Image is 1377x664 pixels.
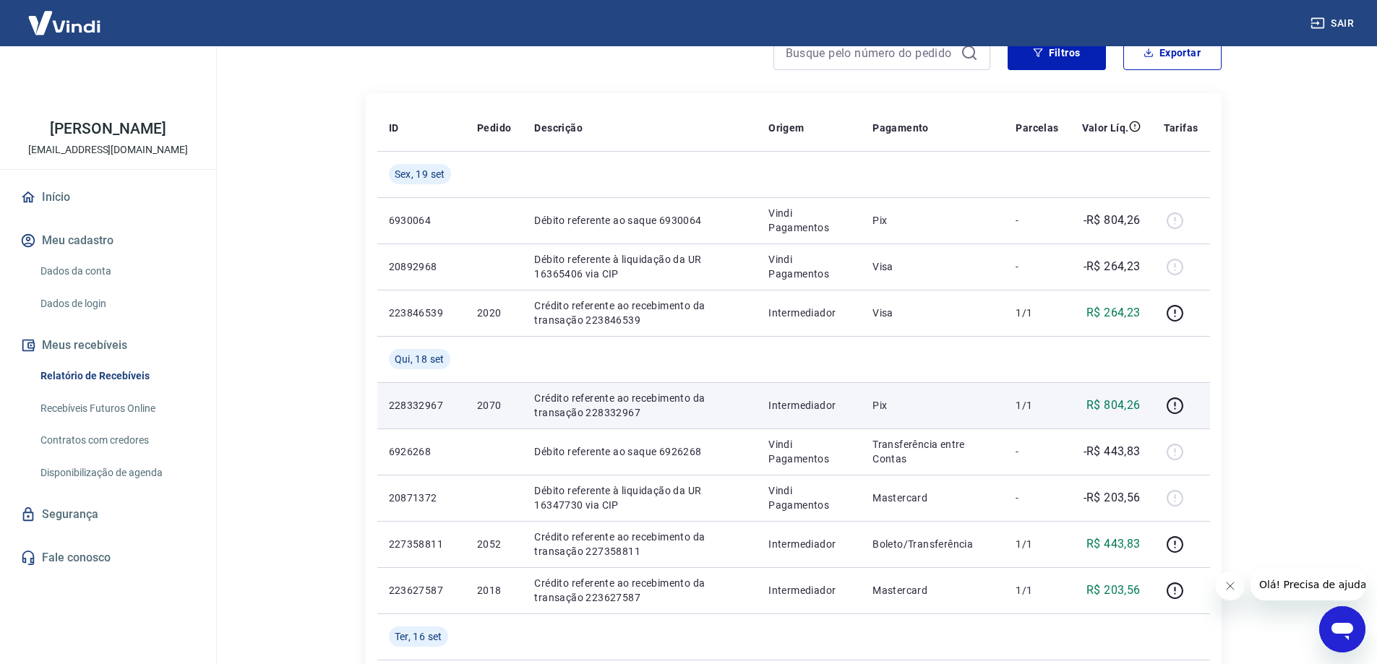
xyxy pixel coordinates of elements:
[17,181,199,213] a: Início
[1016,121,1058,135] p: Parcelas
[768,583,849,598] p: Intermediador
[17,329,199,361] button: Meus recebíveis
[1084,258,1141,275] p: -R$ 264,23
[1016,491,1058,505] p: -
[1008,35,1106,70] button: Filtros
[768,121,804,135] p: Origem
[1319,606,1365,652] iframe: Botão para abrir a janela de mensagens
[1084,443,1141,460] p: -R$ 443,83
[17,542,199,574] a: Fale conosco
[389,259,454,274] p: 20892968
[872,491,992,505] p: Mastercard
[477,306,511,320] p: 2020
[1123,35,1222,70] button: Exportar
[534,252,745,281] p: Débito referente à liquidação da UR 16365406 via CIP
[768,537,849,551] p: Intermediador
[389,491,454,505] p: 20871372
[1216,572,1245,600] iframe: Fechar mensagem
[389,213,454,228] p: 6930064
[389,121,399,135] p: ID
[872,213,992,228] p: Pix
[1086,304,1141,322] p: R$ 264,23
[768,306,849,320] p: Intermediador
[35,394,199,423] a: Recebíveis Futuros Online
[17,499,199,530] a: Segurança
[395,629,442,644] span: Ter, 16 set
[477,537,511,551] p: 2052
[768,398,849,413] p: Intermediador
[477,583,511,598] p: 2018
[534,483,745,512] p: Débito referente à liquidação da UR 16347730 via CIP
[1084,489,1141,506] p: -R$ 203,56
[389,444,454,459] p: 6926268
[35,458,199,488] a: Disponibilização de agenda
[872,259,992,274] p: Visa
[1016,444,1058,459] p: -
[17,1,111,45] img: Vindi
[768,437,849,466] p: Vindi Pagamentos
[28,142,188,158] p: [EMAIL_ADDRESS][DOMAIN_NAME]
[534,391,745,420] p: Crédito referente ao recebimento da transação 228332967
[17,225,199,256] button: Meu cadastro
[1086,397,1141,414] p: R$ 804,26
[872,537,992,551] p: Boleto/Transferência
[1016,259,1058,274] p: -
[389,583,454,598] p: 223627587
[50,121,166,137] p: [PERSON_NAME]
[786,42,955,64] input: Busque pelo número do pedido
[395,167,445,181] span: Sex, 19 set
[35,361,199,391] a: Relatório de Recebíveis
[872,583,992,598] p: Mastercard
[1016,398,1058,413] p: 1/1
[1086,582,1141,599] p: R$ 203,56
[1086,535,1141,553] p: R$ 443,83
[389,537,454,551] p: 227358811
[872,121,929,135] p: Pagamento
[35,426,199,455] a: Contratos com credores
[534,298,745,327] p: Crédito referente ao recebimento da transação 223846539
[477,121,511,135] p: Pedido
[1164,121,1198,135] p: Tarifas
[534,213,745,228] p: Débito referente ao saque 6930064
[1016,213,1058,228] p: -
[872,437,992,466] p: Transferência entre Contas
[1251,569,1365,600] iframe: Mensagem da empresa
[1016,306,1058,320] p: 1/1
[534,444,745,459] p: Débito referente ao saque 6926268
[389,306,454,320] p: 223846539
[534,121,583,135] p: Descrição
[768,483,849,512] p: Vindi Pagamentos
[1016,583,1058,598] p: 1/1
[768,252,849,281] p: Vindi Pagamentos
[1308,10,1360,37] button: Sair
[872,398,992,413] p: Pix
[534,576,745,605] p: Crédito referente ao recebimento da transação 223627587
[534,530,745,559] p: Crédito referente ao recebimento da transação 227358811
[80,58,137,116] img: a8760dbf-e029-4811-95b5-54b80cad56b6.jpeg
[1082,121,1129,135] p: Valor Líq.
[1016,537,1058,551] p: 1/1
[35,289,199,319] a: Dados de login
[395,352,445,366] span: Qui, 18 set
[477,398,511,413] p: 2070
[872,306,992,320] p: Visa
[1084,212,1141,229] p: -R$ 804,26
[35,256,199,286] a: Dados da conta
[389,398,454,413] p: 228332967
[768,206,849,235] p: Vindi Pagamentos
[9,10,121,22] span: Olá! Precisa de ajuda?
